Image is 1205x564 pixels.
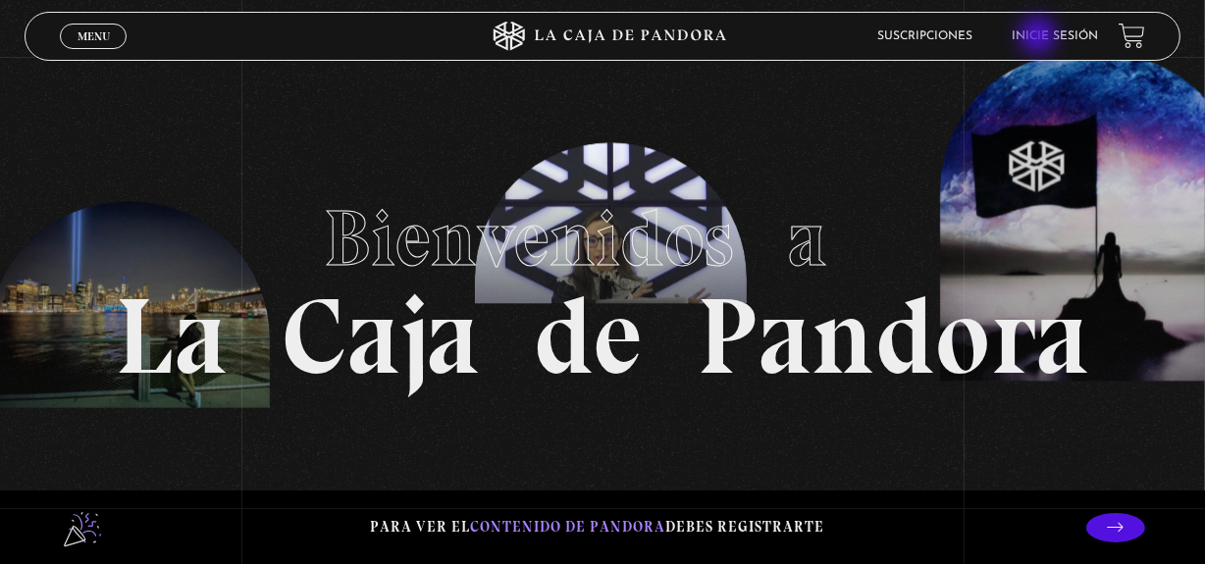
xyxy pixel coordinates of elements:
[878,30,973,42] a: Suscripciones
[78,30,110,42] span: Menu
[116,175,1090,390] h1: La Caja de Pandora
[371,514,825,540] p: Para ver el debes registrarte
[1013,30,1099,42] a: Inicie sesión
[1119,23,1145,49] a: View your shopping cart
[471,518,666,536] span: contenido de Pandora
[71,46,117,60] span: Cerrar
[324,191,881,285] span: Bienvenidos a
